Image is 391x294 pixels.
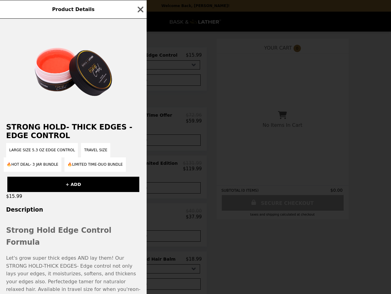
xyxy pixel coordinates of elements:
[4,157,61,172] button: 🔥HOT DEAL- 3 JAR BUNDLE
[6,255,136,285] span: Let's grow super thick edges AND lay them! Our STRONG HOLD-THICK EDGES- Edge control not only lay...
[27,25,119,117] img: LARGE SIZE 5.3 OZ EDGE CONTROL
[7,177,139,192] button: + ADD
[65,279,121,285] span: edge tamer for natural
[6,226,111,246] span: Strong Hold Edge Control Formula
[64,157,126,172] button: 🔥LIMITED TIME-DUO BUNDLE
[52,6,94,12] span: Product Details
[6,143,78,157] button: LARGE SIZE 5.3 OZ EDGE CONTROL
[81,143,110,157] button: TRAVEL SIZE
